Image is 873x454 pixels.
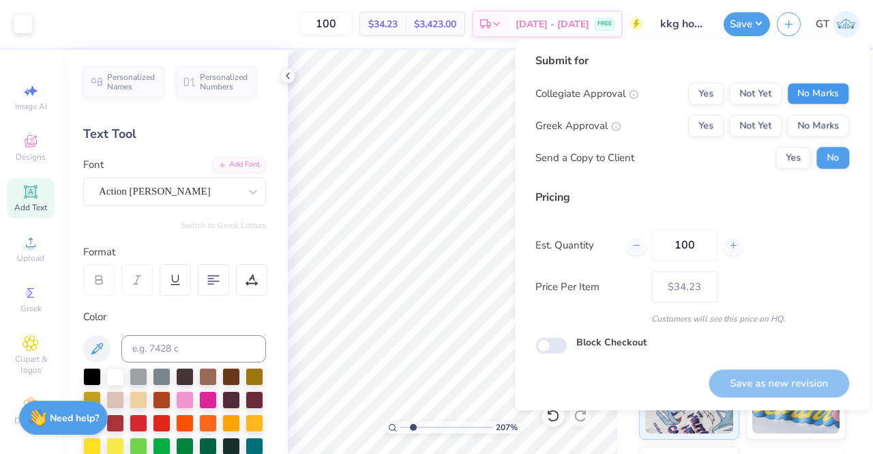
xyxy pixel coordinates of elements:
div: Collegiate Approval [535,86,638,102]
div: Submit for [535,53,849,69]
span: Personalized Names [107,72,156,91]
button: Yes [775,147,811,169]
label: Font [83,157,104,173]
span: GT [816,16,829,32]
span: Clipart & logos [7,354,55,375]
div: Pricing [535,189,849,205]
strong: Need help? [50,412,99,425]
span: Personalized Numbers [200,72,248,91]
span: Add Text [14,202,47,213]
span: Greek [20,303,42,314]
button: Yes [688,83,724,104]
img: Gayathree Thangaraj [833,11,859,38]
label: Price Per Item [535,279,641,295]
label: Est. Quantity [535,238,617,253]
span: Decorate [14,415,47,426]
button: Not Yet [729,115,782,137]
span: [DATE] - [DATE] [516,17,589,31]
input: e.g. 7428 c [121,335,266,363]
input: Untitled Design [650,10,717,38]
button: No [816,147,849,169]
label: Block Checkout [576,335,647,350]
span: Upload [17,253,44,264]
span: Designs [16,152,46,162]
span: Image AI [15,101,47,112]
div: Add Font [212,157,266,173]
div: Format [83,244,267,260]
button: No Marks [787,115,849,137]
button: Switch to Greek Letters [181,220,266,231]
button: Yes [688,115,724,137]
span: FREE [597,19,612,29]
div: Color [83,309,266,325]
button: Not Yet [729,83,782,104]
div: Greek Approval [535,118,621,134]
span: $34.23 [368,17,398,31]
div: Customers will see this price on HQ. [535,313,849,325]
button: No Marks [787,83,849,104]
a: GT [816,11,859,38]
span: $3,423.00 [414,17,456,31]
div: Send a Copy to Client [535,150,634,166]
input: – – [299,12,353,36]
div: Text Tool [83,125,266,143]
button: Save [724,12,770,36]
input: – – [651,229,717,261]
span: 207 % [496,421,518,434]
